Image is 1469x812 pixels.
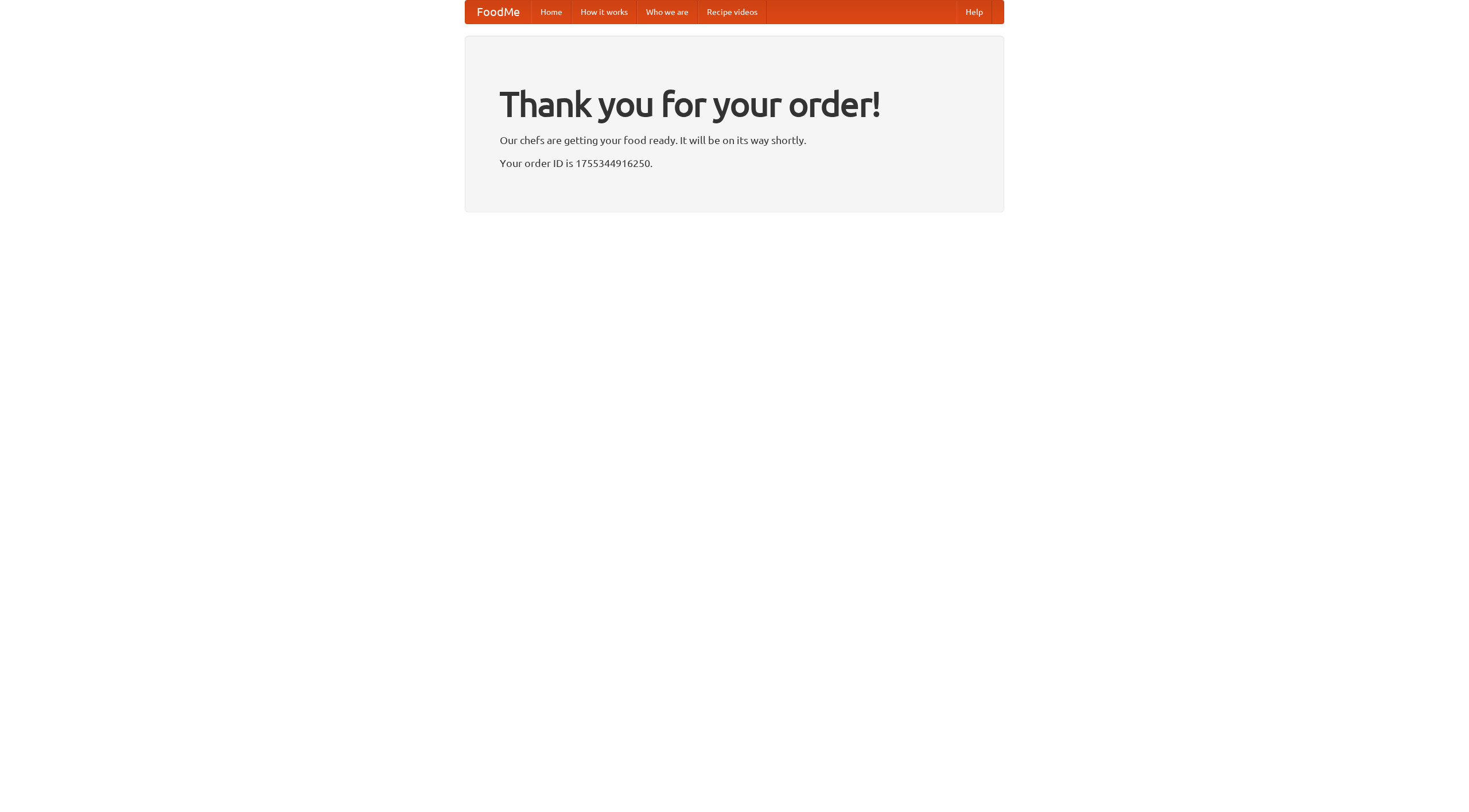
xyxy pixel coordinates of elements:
a: FoodMe [465,1,531,24]
a: Home [531,1,572,24]
p: Your order ID is 1755344916250. [500,154,969,172]
a: How it works [572,1,637,24]
a: Who we are [637,1,698,24]
p: Our chefs are getting your food ready. It will be on its way shortly. [500,131,969,149]
a: Recipe videos [698,1,767,24]
h1: Thank you for your order! [500,76,969,131]
a: Help [957,1,992,24]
